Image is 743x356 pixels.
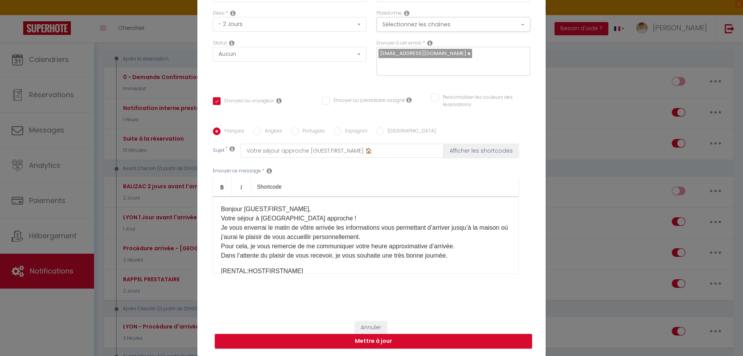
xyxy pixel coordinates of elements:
label: Plateforme [377,10,402,17]
label: [GEOGRAPHIC_DATA] [384,127,436,136]
label: Portugais [299,127,325,136]
i: Message [267,168,272,174]
i: Action Channel [404,10,409,16]
i: Envoyer au prestataire si il est assigné [406,97,412,103]
button: Afficher les shortcodes [444,144,519,158]
label: Anglais [261,127,282,136]
label: Sujet [213,147,224,155]
button: Sélectionnez les chaînes [377,17,530,32]
i: Envoyer au voyageur [276,98,282,104]
p: [RENTAL:HOSTFIRSTNAME]​​ [221,267,510,276]
a: Shortcode [251,177,288,196]
a: Bold [213,177,232,196]
p: Bonjour [GUEST:FIRST_NAME],​ Votre séjour à [GEOGRAPHIC_DATA] approche ! Je vous enverrai le mati... [221,205,510,260]
a: Italic [232,177,251,196]
i: Subject [229,146,235,152]
label: Délai [213,10,224,17]
i: Action Time [230,10,236,16]
label: Français [221,127,244,136]
i: Booking status [229,40,235,46]
label: Espagnol [341,127,367,136]
i: Recipient [427,40,433,46]
span: [EMAIL_ADDRESS][DOMAIN_NAME] [380,50,466,57]
label: Statut [213,40,227,47]
button: Ouvrir le widget de chat LiveChat [6,3,29,26]
label: Envoyer à cet email [377,40,421,47]
label: Envoyer ce message [213,167,261,175]
button: Annuler [355,321,387,334]
button: Mettre à jour [215,334,532,349]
